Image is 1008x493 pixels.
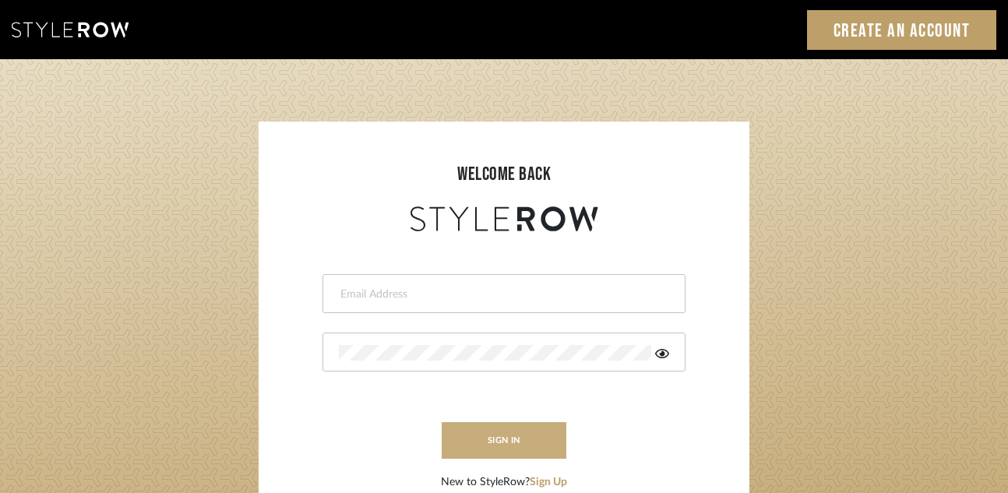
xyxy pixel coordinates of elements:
input: Email Address [339,287,665,302]
button: sign in [442,422,566,459]
div: New to StyleRow? [441,474,567,491]
a: Create an Account [807,10,997,50]
button: Sign Up [530,474,567,491]
div: welcome back [274,160,734,188]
